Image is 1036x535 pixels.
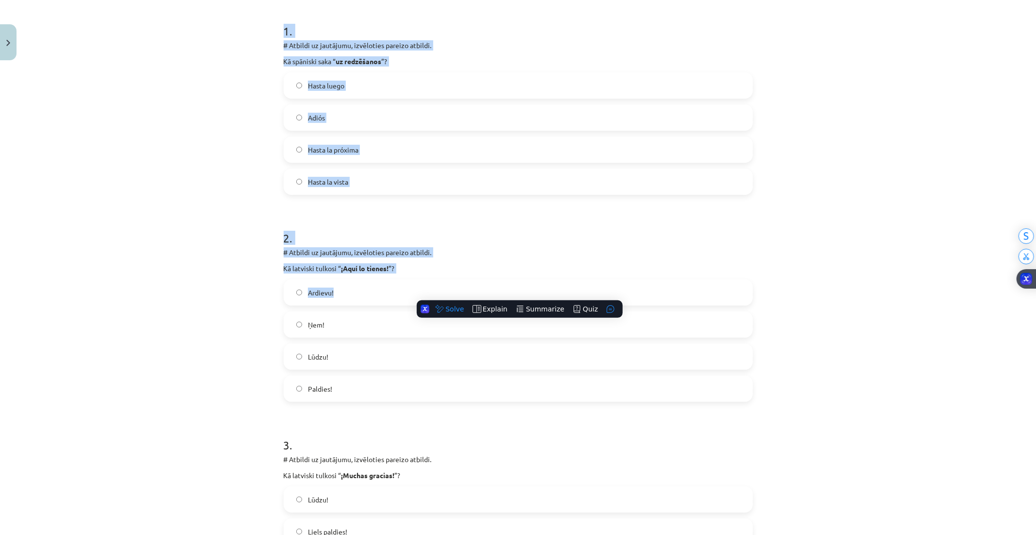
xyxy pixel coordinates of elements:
input: Hasta la vista [296,179,303,185]
input: Liels paldies! [296,529,303,535]
span: Hasta luego [308,81,344,91]
span: Paldies! [308,384,332,394]
p: # Atbildi uz jautājumu, izvēloties pareizo atbildi. [284,454,753,465]
h1: 1 . [284,7,753,37]
strong: ¡Muchas gracias! [341,471,395,480]
input: Hasta luego [296,83,303,89]
h1: 3 . [284,421,753,451]
p: Kā spāniski saka “ ”? [284,56,753,67]
h1: 2 . [284,214,753,244]
span: Adiós [308,113,325,123]
strong: ¡Aquí lo tienes! [341,264,389,273]
input: Ardievu! [296,290,303,296]
input: Hasta la próxima [296,147,303,153]
p: Kā latviski tulkosi “ ”? [284,470,753,481]
span: Hasta la próxima [308,145,358,155]
input: Paldies! [296,386,303,392]
input: Adiós [296,115,303,121]
p: Kā latviski tulkosi “ ”? [284,263,753,274]
input: Lūdzu! [296,497,303,503]
input: Ņem! [296,322,303,328]
span: Ardievu! [308,288,334,298]
span: Ņem! [308,320,324,330]
input: Lūdzu! [296,354,303,360]
p: # Atbildi uz jautājumu, izvēloties pareizo atbildi. [284,247,753,258]
img: icon-close-lesson-0947bae3869378f0d4975bcd49f059093ad1ed9edebbc8119c70593378902aed.svg [6,40,10,46]
span: Lūdzu! [308,352,328,362]
span: Hasta la vista [308,177,348,187]
span: Lūdzu! [308,495,328,505]
strong: uz redzēšanos [336,57,382,66]
p: # Atbildi uz jautājumu, izvēloties pareizo atbildi. [284,40,753,51]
